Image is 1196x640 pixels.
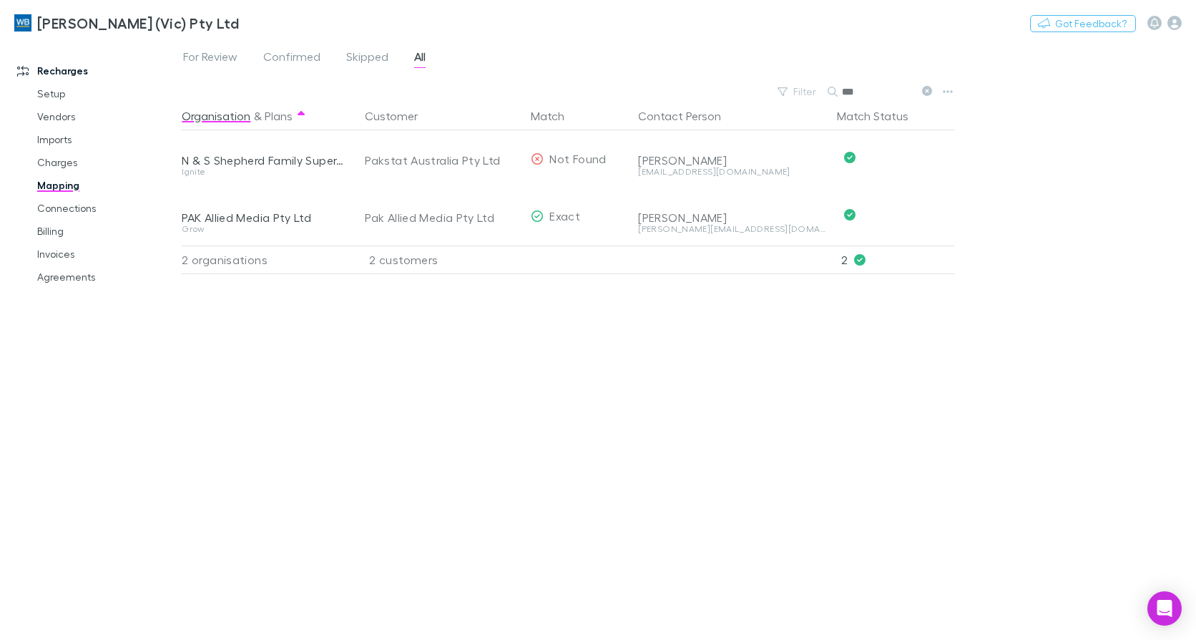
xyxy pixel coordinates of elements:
[844,152,856,163] svg: Confirmed
[6,6,247,40] a: [PERSON_NAME] (Vic) Pty Ltd
[549,209,580,223] span: Exact
[365,102,435,130] button: Customer
[346,49,388,68] span: Skipped
[182,168,348,176] div: Ignite
[844,209,856,220] svg: Confirmed
[531,102,582,130] button: Match
[263,49,320,68] span: Confirmed
[182,225,348,233] div: Grow
[182,246,353,274] div: 2 organisations
[365,189,519,246] div: Pak Allied Media Pty Ltd
[365,132,519,189] div: Pakstat Australia Pty Ltd
[14,14,31,31] img: William Buck (Vic) Pty Ltd's Logo
[37,14,239,31] h3: [PERSON_NAME] (Vic) Pty Ltd
[3,59,190,82] a: Recharges
[23,105,190,128] a: Vendors
[638,102,738,130] button: Contact Person
[23,243,190,266] a: Invoices
[23,266,190,289] a: Agreements
[770,83,825,100] button: Filter
[183,49,237,68] span: For Review
[23,197,190,220] a: Connections
[414,49,426,68] span: All
[23,82,190,105] a: Setup
[23,174,190,197] a: Mapping
[23,128,190,151] a: Imports
[182,153,348,168] div: N & S Shepherd Family Superannuation Fund
[23,151,190,174] a: Charges
[638,168,825,176] div: [EMAIL_ADDRESS][DOMAIN_NAME]
[353,246,525,274] div: 2 customers
[1030,15,1136,32] button: Got Feedback?
[841,246,954,273] p: 2
[182,102,250,130] button: Organisation
[1147,591,1182,626] div: Open Intercom Messenger
[265,102,293,130] button: Plans
[837,102,926,130] button: Match Status
[182,210,348,225] div: PAK Allied Media Pty Ltd
[23,220,190,243] a: Billing
[638,210,825,225] div: [PERSON_NAME]
[549,152,606,165] span: Not Found
[638,153,825,168] div: [PERSON_NAME]
[182,102,348,130] div: &
[638,225,825,233] div: [PERSON_NAME][EMAIL_ADDRESS][DOMAIN_NAME]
